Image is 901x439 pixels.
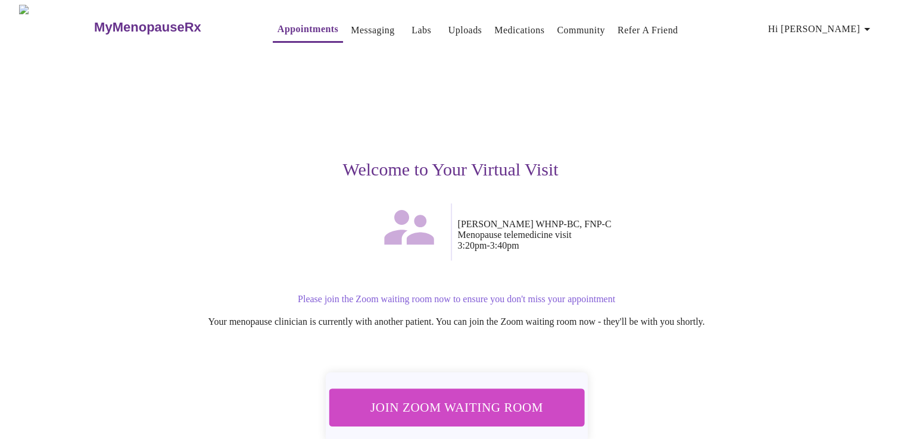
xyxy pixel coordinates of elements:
button: Uploads [444,18,487,42]
button: Hi [PERSON_NAME] [763,17,879,41]
button: Join Zoom Waiting Room [329,388,584,426]
a: Messaging [351,22,394,39]
h3: MyMenopauseRx [94,20,201,35]
button: Labs [403,18,441,42]
p: Please join the Zoom waiting room now to ensure you don't miss your appointment [96,294,818,305]
button: Refer a Friend [613,18,683,42]
p: [PERSON_NAME] WHNP-BC, FNP-C Menopause telemedicine visit 3:20pm - 3:40pm [458,219,818,251]
a: Community [557,22,605,39]
a: Labs [411,22,431,39]
a: MyMenopauseRx [93,7,249,48]
img: MyMenopauseRx Logo [19,5,93,49]
button: Medications [490,18,549,42]
a: Refer a Friend [618,22,678,39]
a: Appointments [278,21,338,37]
a: Uploads [448,22,482,39]
a: Medications [494,22,544,39]
h3: Welcome to Your Virtual Visit [84,159,818,180]
button: Appointments [273,17,343,43]
p: Your menopause clinician is currently with another patient. You can join the Zoom waiting room no... [96,316,818,327]
span: Join Zoom Waiting Room [344,396,568,418]
button: Messaging [346,18,399,42]
button: Community [552,18,610,42]
span: Hi [PERSON_NAME] [768,21,874,37]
